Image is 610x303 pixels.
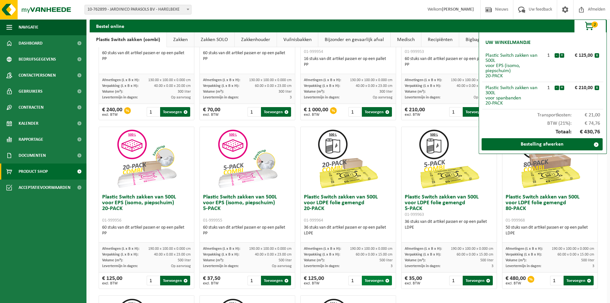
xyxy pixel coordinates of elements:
span: Levertermijn in dagen: [102,264,138,268]
span: Dashboard [19,35,43,51]
a: Vuilnisbakken [277,32,318,47]
span: excl. BTW [203,113,220,117]
span: Volume (m³): [102,258,123,262]
div: PP [102,56,191,62]
h3: Plastic Switch zakken van 500L voor LDPE folie gemengd 20-PACK [304,194,393,223]
a: Bestelling afwerken [482,138,603,150]
span: 2 [591,21,598,28]
span: 300 liter [178,90,191,94]
span: excl. BTW [203,282,220,285]
span: 40.00 x 0.00 x 23.00 cm [457,84,493,88]
button: - [555,86,559,90]
span: 01-999954 [304,49,323,54]
div: € 480,00 [506,276,526,285]
button: Toevoegen [463,107,493,117]
span: Afmetingen (L x B x H): [304,78,341,82]
span: 500 liter [581,258,594,262]
a: Medisch [391,32,421,47]
div: Transportkosten: [482,109,603,118]
span: Levertermijn in dagen: [102,96,138,99]
span: Volume (m³): [203,258,224,262]
div: 50 stuks van dit artikel passen er op een pallet [506,225,594,236]
span: 01-999963 [405,212,424,217]
span: Verpakking (L x B x H): [203,84,239,88]
span: 190.00 x 100.00 x 0.000 cm [350,247,393,251]
div: € 35,00 [405,276,422,285]
span: 500 liter [379,258,393,262]
a: Zakken SOLO [194,32,234,47]
span: Volume (m³): [203,90,224,94]
input: 1 [248,276,261,285]
span: Rapportage [19,131,43,147]
span: Volume (m³): [506,258,526,262]
input: 1 [550,276,563,285]
span: Volume (m³): [304,90,325,94]
span: 130.00 x 100.00 x 0.000 cm [451,78,493,82]
span: 300 liter [379,90,393,94]
span: 01-999968 [506,218,525,223]
button: Toevoegen [261,276,291,285]
h2: Uw winkelmandje [482,36,534,50]
img: 01-999968 [518,127,582,191]
span: Levertermijn in dagen: [203,96,239,99]
span: Afmetingen (L x B x H): [304,247,341,251]
button: Toevoegen [160,107,190,117]
div: BTW (21%): [482,118,603,126]
span: 300 liter [279,90,292,94]
a: Bijzonder en gevaarlijk afval [318,32,390,47]
span: excl. BTW [506,282,526,285]
span: 500 liter [279,258,292,262]
span: 3 [592,264,594,268]
span: 130.00 x 100.00 x 0.000 cm [350,78,393,82]
span: 3 [492,264,493,268]
span: 40.00 x 0.00 x 23.00 cm [356,84,393,88]
strong: [PERSON_NAME] [442,7,474,12]
input: 1 [248,107,261,117]
div: € 125,00 [566,53,595,58]
input: 1 [449,107,462,117]
div: LDPE [304,231,393,236]
span: 190.00 x 100.00 x 0.000 cm [148,247,191,251]
img: 01-999963 [417,127,481,191]
span: 60.00 x 0.00 x 15.00 cm [557,253,594,257]
div: Plastic Switch zakken van 300L voor spanbanden 20-PACK [485,85,543,106]
button: x [595,53,599,58]
div: 1 [543,53,554,58]
span: Volume (m³): [102,90,123,94]
img: 01-999956 [115,127,179,191]
span: € 430,76 [572,129,600,135]
div: € 125,00 [304,276,324,285]
span: Levertermijn in dagen: [203,264,239,268]
span: 40.00 x 0.00 x 23.00 cm [154,253,191,257]
span: Levertermijn in dagen: [304,264,339,268]
a: Zakken [167,32,194,47]
button: 2 [574,20,606,32]
span: 500 liter [480,258,493,262]
div: LDPE [506,231,594,236]
span: 190.00 x 100.00 x 0.000 cm [451,247,493,251]
span: Verpakking (L x B x H): [405,253,441,257]
div: € 210,00 [566,85,595,90]
span: Afmetingen (L x B x H): [405,247,442,251]
span: excl. BTW [102,113,122,117]
h3: Plastic Switch zakken van 500L voor EPS (isomo, piepschuim) 5-PACK [203,194,292,223]
span: 01-999953 [405,49,424,54]
span: 60.00 x 0.00 x 15.00 cm [356,253,393,257]
span: excl. BTW [405,282,422,285]
span: Volume (m³): [405,90,426,94]
h3: Plastic Switch zakken van 500L voor LDPE folie gemengd 80-PACK [506,194,594,223]
span: € 21,00 [572,113,600,118]
span: excl. BTW [405,113,425,117]
div: € 210,00 [405,107,425,117]
div: € 240,00 [102,107,122,117]
img: 01-999964 [316,127,380,191]
span: Contactpersonen [19,67,56,83]
img: 01-999955 [216,127,280,191]
span: 500 liter [178,258,191,262]
span: Levertermijn in dagen: [405,96,440,99]
button: + [560,53,564,58]
span: Afmetingen (L x B x H): [102,247,139,251]
button: Toevoegen [564,276,594,285]
span: 60.00 x 0.00 x 23.00 cm [255,84,292,88]
span: Op aanvraag [474,96,493,99]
